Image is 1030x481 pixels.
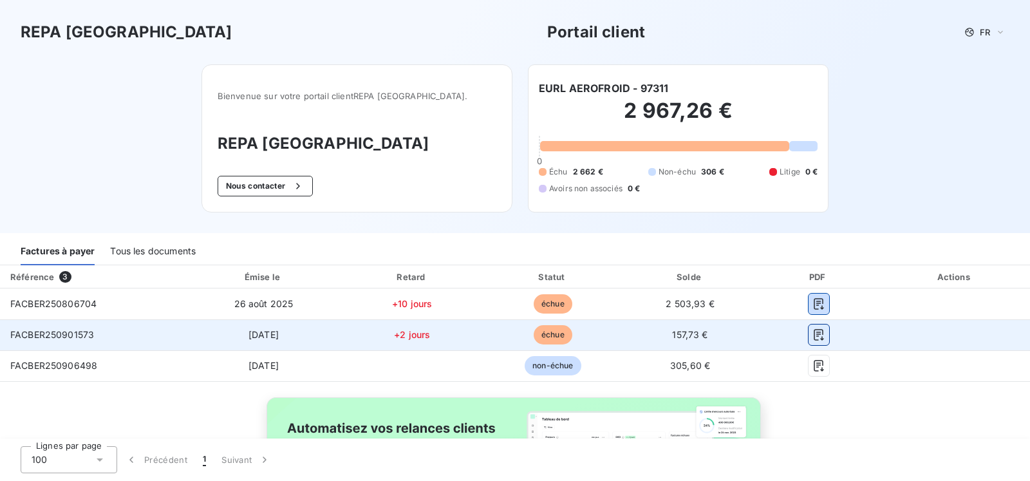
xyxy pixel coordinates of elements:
span: 0 € [628,183,640,194]
div: PDF [760,270,877,283]
h3: REPA [GEOGRAPHIC_DATA] [218,132,496,155]
span: FACBER250806704 [10,298,97,309]
span: +10 jours [392,298,432,309]
span: FACBER250906498 [10,360,97,371]
span: Bienvenue sur votre portail client REPA [GEOGRAPHIC_DATA] . [218,91,496,101]
span: Non-échu [659,166,696,178]
span: Échu [549,166,568,178]
span: [DATE] [248,329,279,340]
span: [DATE] [248,360,279,371]
span: 26 août 2025 [234,298,294,309]
div: Émise le [189,270,339,283]
span: 3 [59,271,71,283]
span: 306 € [701,166,724,178]
h3: Portail client [547,21,645,44]
div: Tous les documents [110,238,196,265]
span: 2 503,93 € [666,298,715,309]
span: FR [980,27,990,37]
span: Avoirs non associés [549,183,623,194]
span: échue [534,294,572,314]
button: 1 [195,446,214,473]
div: Retard [344,270,481,283]
div: Solde [625,270,755,283]
div: Actions [882,270,1027,283]
span: FACBER250901573 [10,329,94,340]
span: échue [534,325,572,344]
span: 305,60 € [670,360,710,371]
span: 100 [32,453,47,466]
h6: EURL AEROFROID - 97311 [539,80,668,96]
span: 0 [537,156,542,166]
button: Nous contacter [218,176,313,196]
span: +2 jours [394,329,430,340]
div: Factures à payer [21,238,95,265]
span: non-échue [525,356,581,375]
span: 0 € [805,166,818,178]
h2: 2 967,26 € [539,98,818,137]
span: 2 662 € [573,166,603,178]
button: Précédent [117,446,195,473]
h3: REPA [GEOGRAPHIC_DATA] [21,21,232,44]
button: Suivant [214,446,279,473]
div: Statut [486,270,620,283]
span: 157,73 € [672,329,707,340]
span: Litige [780,166,800,178]
div: Référence [10,272,54,282]
span: 1 [203,453,206,466]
